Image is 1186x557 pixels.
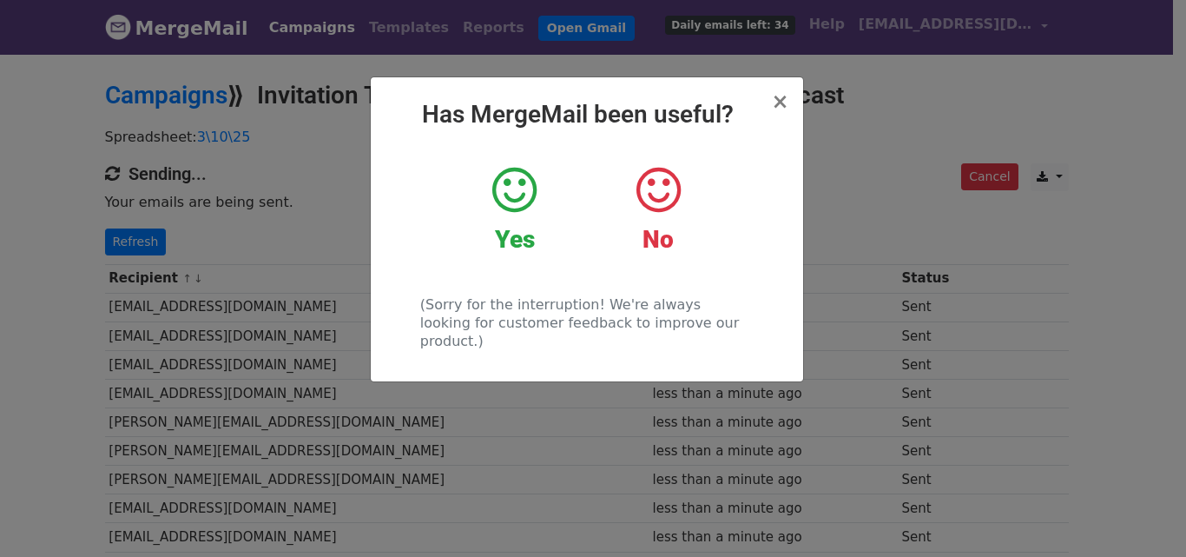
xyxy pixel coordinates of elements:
p: (Sorry for the interruption! We're always looking for customer feedback to improve our product.) [420,295,753,350]
strong: Yes [495,225,535,254]
a: No [599,164,716,255]
a: Yes [456,164,573,255]
strong: No [642,225,674,254]
h2: Has MergeMail been useful? [385,100,789,129]
button: Close [771,91,788,112]
span: × [771,90,788,114]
